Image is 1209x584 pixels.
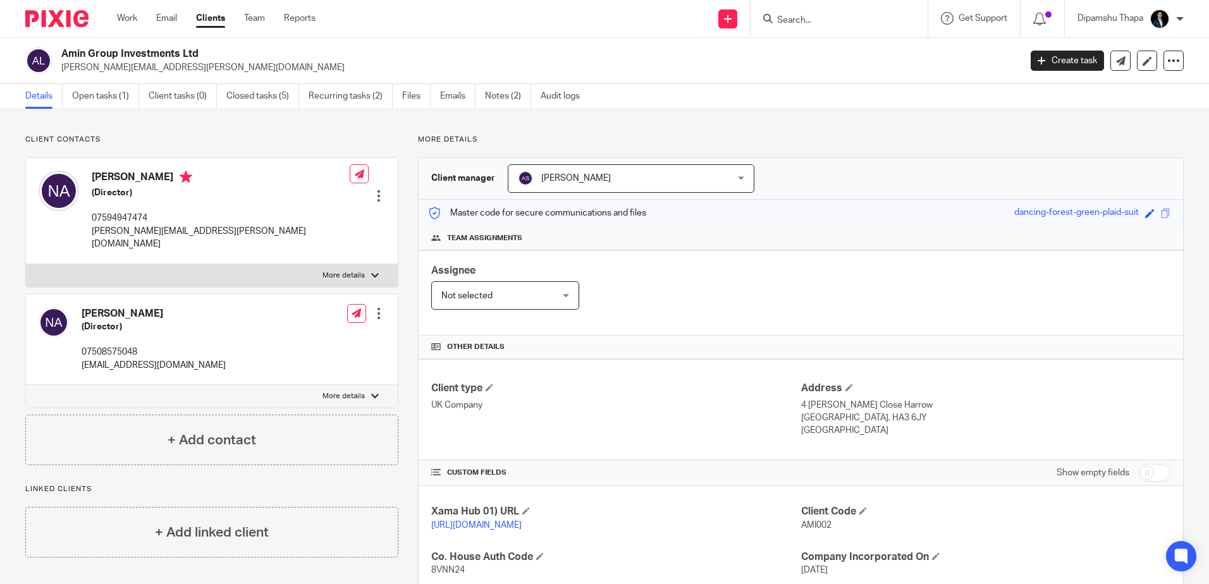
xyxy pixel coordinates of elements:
[117,12,137,25] a: Work
[801,521,832,530] span: AMI002
[92,212,350,224] p: 07594947474
[196,12,225,25] a: Clients
[156,12,177,25] a: Email
[485,84,531,109] a: Notes (2)
[72,84,139,109] a: Open tasks (1)
[440,84,476,109] a: Emails
[25,10,89,27] img: Pixie
[309,84,393,109] a: Recurring tasks (2)
[801,551,1170,564] h4: Company Incorporated On
[447,233,522,243] span: Team assignments
[92,225,350,251] p: [PERSON_NAME][EMAIL_ADDRESS][PERSON_NAME][DOMAIN_NAME]
[149,84,217,109] a: Client tasks (0)
[226,84,299,109] a: Closed tasks (5)
[801,424,1170,437] p: [GEOGRAPHIC_DATA]
[25,135,398,145] p: Client contacts
[155,523,269,542] h4: + Add linked client
[402,84,431,109] a: Files
[431,172,495,185] h3: Client manager
[82,346,226,358] p: 07508575048
[431,468,801,478] h4: CUSTOM FIELDS
[776,15,890,27] input: Search
[801,505,1170,518] h4: Client Code
[801,411,1170,424] p: [GEOGRAPHIC_DATA], HA3 6JY
[61,47,821,61] h2: Amin Group Investments Ltd
[322,391,365,401] p: More details
[168,430,256,450] h4: + Add contact
[801,382,1170,395] h4: Address
[801,566,828,575] span: [DATE]
[180,171,192,183] i: Primary
[92,186,350,199] h5: (Director)
[447,342,505,352] span: Other details
[959,14,1007,23] span: Get Support
[431,521,522,530] a: [URL][DOMAIN_NAME]
[25,484,398,494] p: Linked clients
[1057,466,1129,479] label: Show empty fields
[431,551,801,564] h4: Co. House Auth Code
[431,399,801,411] p: UK Company
[25,47,52,74] img: svg%3E
[541,174,611,183] span: [PERSON_NAME]
[284,12,316,25] a: Reports
[322,271,365,281] p: More details
[431,566,465,575] span: 8VNN24
[801,399,1170,411] p: 4 [PERSON_NAME] Close Harrow
[428,207,646,219] p: Master code for secure communications and files
[441,291,493,300] span: Not selected
[1077,12,1143,25] p: Dipamshu Thapa
[39,307,69,338] img: svg%3E
[1031,51,1104,71] a: Create task
[244,12,265,25] a: Team
[541,84,589,109] a: Audit logs
[518,171,533,186] img: svg%3E
[82,359,226,372] p: [EMAIL_ADDRESS][DOMAIN_NAME]
[1150,9,1170,29] img: Image.jfif
[1014,206,1139,221] div: dancing-forest-green-plaid-suit
[82,307,226,320] h4: [PERSON_NAME]
[61,61,1012,74] p: [PERSON_NAME][EMAIL_ADDRESS][PERSON_NAME][DOMAIN_NAME]
[431,505,801,518] h4: Xama Hub 01) URL
[25,84,63,109] a: Details
[82,320,226,333] h5: (Director)
[39,171,79,211] img: svg%3E
[92,171,350,186] h4: [PERSON_NAME]
[431,382,801,395] h4: Client type
[431,265,476,276] span: Assignee
[418,135,1184,145] p: More details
